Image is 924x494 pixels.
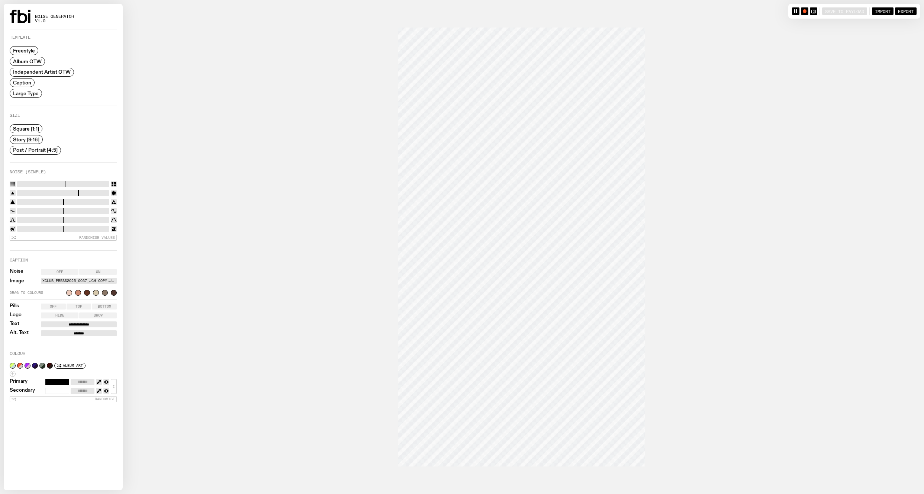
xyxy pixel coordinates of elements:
[13,137,39,142] span: Story [9:16]
[10,379,28,385] label: Primary
[10,304,19,309] label: Pills
[10,113,20,118] label: Size
[10,312,22,318] label: Logo
[10,321,19,327] label: Text
[35,15,74,19] span: Noise Generator
[10,258,28,262] label: Caption
[35,19,74,23] span: v1.0
[10,396,117,402] button: Randomise
[10,279,24,283] label: Image
[79,235,115,240] span: Randomise Values
[55,314,64,317] span: Hide
[13,80,31,86] span: Caption
[10,330,29,336] label: Alt. Text
[13,147,58,153] span: Post / Portrait [4:5]
[872,7,894,15] button: Import
[825,9,864,13] span: Save to Payload
[10,352,25,356] label: Colour
[63,363,83,368] span: Album Art
[875,9,891,13] span: Import
[13,90,39,96] span: Large Type
[42,278,115,284] label: XClub_Press2025_0037_JCH copy.jpg
[95,397,115,401] span: Randomise
[10,170,46,174] label: Noise (Simple)
[895,7,917,15] button: Export
[98,305,111,308] span: Bottom
[57,270,63,274] span: Off
[75,305,82,308] span: Top
[10,35,30,39] label: Template
[13,48,35,54] span: Freestyle
[898,9,914,13] span: Export
[13,69,71,75] span: Independent Artist OTW
[822,7,867,15] button: Save to Payload
[111,379,117,394] button: ↕
[94,314,103,317] span: Show
[10,291,63,295] span: Drag to colours
[54,363,86,369] button: Album Art
[10,388,35,394] label: Secondary
[13,58,42,64] span: Album OTW
[10,269,23,275] label: Noise
[13,126,39,132] span: Square [1:1]
[10,235,117,241] button: Randomise Values
[50,305,57,308] span: Off
[96,270,100,274] span: On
